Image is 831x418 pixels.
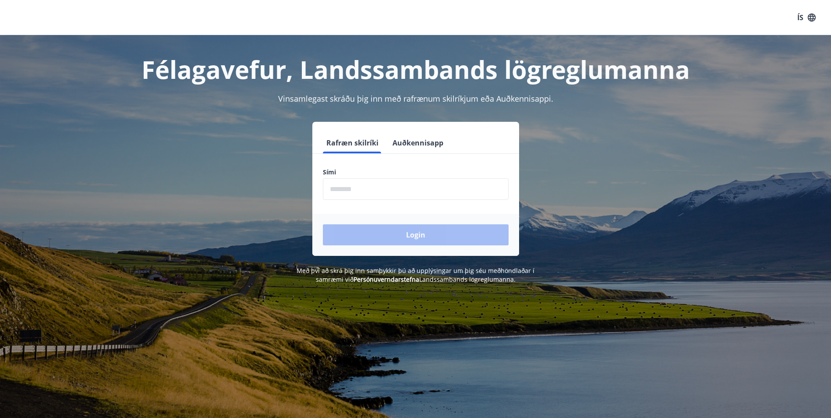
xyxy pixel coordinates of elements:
button: ÍS [792,10,820,25]
button: Rafræn skilríki [323,132,382,153]
span: Vinsamlegast skráðu þig inn með rafrænum skilríkjum eða Auðkennisappi. [278,93,553,104]
h1: Félagavefur, Landssambands lögreglumanna [111,53,721,86]
a: Persónuverndarstefna [354,275,419,283]
label: Sími [323,168,509,177]
button: Auðkennisapp [389,132,447,153]
span: Með því að skrá þig inn samþykkir þú að upplýsingar um þig séu meðhöndlaðar í samræmi við Landssa... [297,266,534,283]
